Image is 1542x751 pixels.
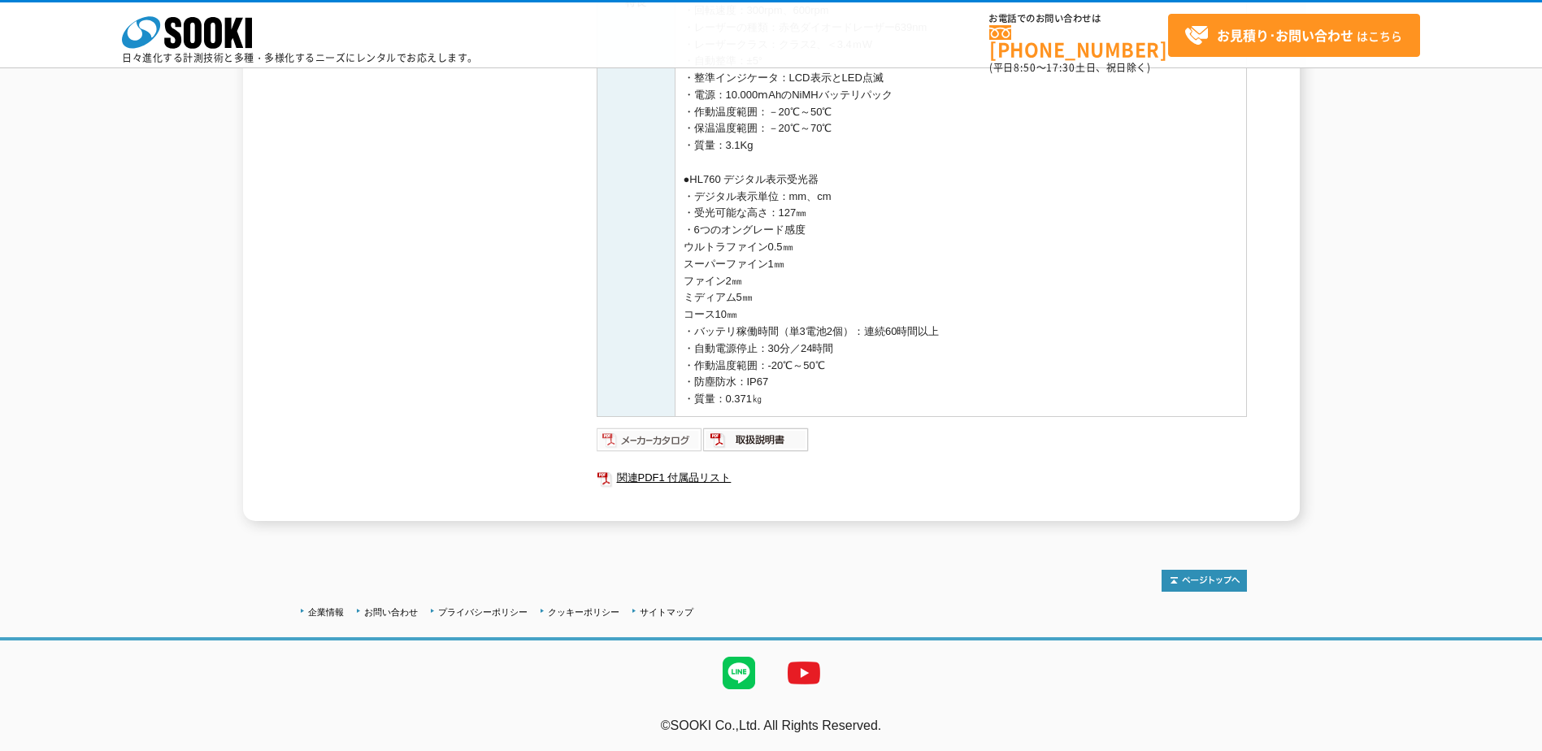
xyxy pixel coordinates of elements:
[703,427,810,453] img: 取扱説明書
[989,14,1168,24] span: お電話でのお問い合わせは
[640,607,693,617] a: サイトマップ
[122,53,478,63] p: 日々進化する計測技術と多種・多様化するニーズにレンタルでお応えします。
[364,607,418,617] a: お問い合わせ
[1046,60,1075,75] span: 17:30
[1479,736,1542,749] a: テストMail
[548,607,619,617] a: クッキーポリシー
[1217,25,1353,45] strong: お見積り･お問い合わせ
[989,25,1168,59] a: [PHONE_NUMBER]
[438,607,528,617] a: プライバシーポリシー
[308,607,344,617] a: 企業情報
[706,640,771,705] img: LINE
[771,640,836,705] img: YouTube
[1168,14,1420,57] a: お見積り･お問い合わせはこちら
[597,437,703,449] a: メーカーカタログ
[597,467,1247,488] a: 関連PDF1 付属品リスト
[1014,60,1036,75] span: 8:50
[597,427,703,453] img: メーカーカタログ
[703,437,810,449] a: 取扱説明書
[1184,24,1402,48] span: はこちら
[1162,570,1247,592] img: トップページへ
[989,60,1150,75] span: (平日 ～ 土日、祝日除く)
